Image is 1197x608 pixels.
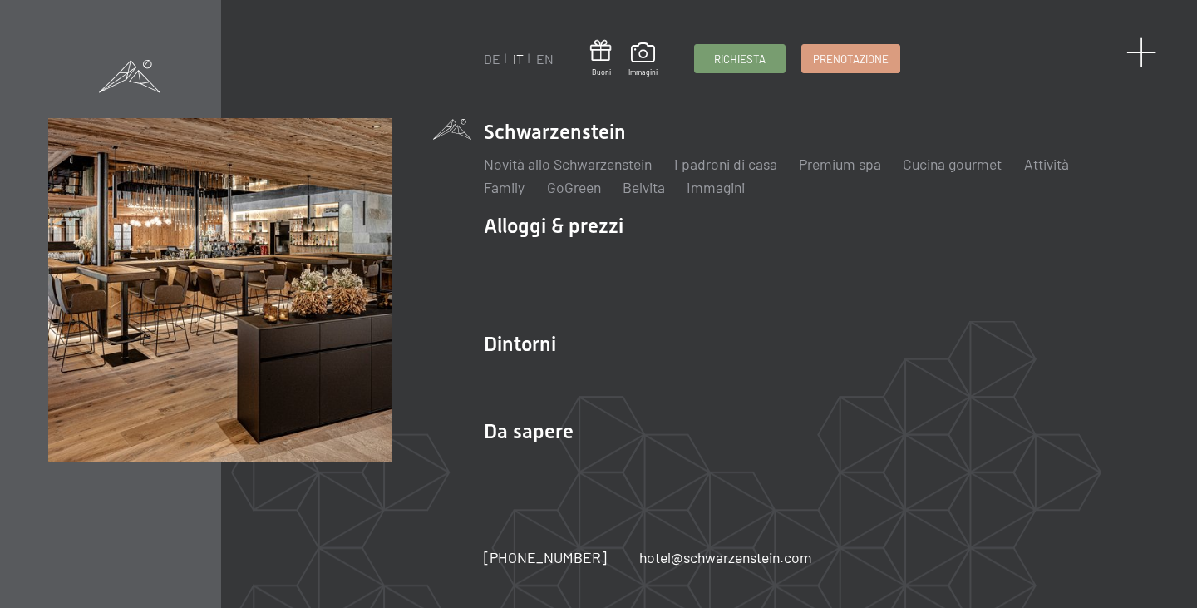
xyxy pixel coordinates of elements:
[813,52,889,67] span: Prenotazione
[513,51,524,67] a: IT
[695,45,785,72] a: Richiesta
[590,67,612,77] span: Buoni
[628,42,658,77] a: Immagini
[623,178,665,196] a: Belvita
[799,155,881,173] a: Premium spa
[590,40,612,77] a: Buoni
[639,547,812,568] a: hotel@schwarzenstein.com
[484,547,607,568] a: [PHONE_NUMBER]
[547,178,601,196] a: GoGreen
[1024,155,1069,173] a: Attività
[484,548,607,566] span: [PHONE_NUMBER]
[802,45,899,72] a: Prenotazione
[674,155,777,173] a: I padroni di casa
[903,155,1002,173] a: Cucina gourmet
[714,52,766,67] span: Richiesta
[484,51,500,67] a: DE
[687,178,745,196] a: Immagini
[484,155,652,173] a: Novità allo Schwarzenstein
[484,178,525,196] a: Family
[628,67,658,77] span: Immagini
[536,51,554,67] a: EN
